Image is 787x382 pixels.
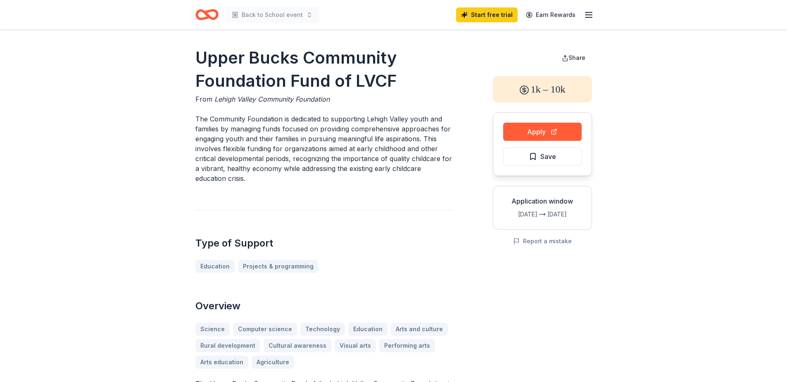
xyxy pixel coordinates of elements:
span: Lehigh Valley Community Foundation [214,95,330,103]
button: Share [555,50,592,66]
div: [DATE] [547,209,585,219]
a: Projects & programming [238,260,319,273]
p: The Community Foundation is dedicated to supporting Lehigh Valley youth and families by managing ... [195,114,453,183]
a: Home [195,5,219,24]
div: [DATE] [500,209,537,219]
div: From [195,94,453,104]
span: Back to School event [242,10,303,20]
a: Earn Rewards [521,7,580,22]
div: Application window [500,196,585,206]
button: Apply [503,123,582,141]
h1: Upper Bucks Community Foundation Fund of LVCF [195,46,453,93]
a: Start free trial [456,7,518,22]
div: 1k – 10k [493,76,592,102]
h2: Type of Support [195,237,453,250]
a: Education [195,260,235,273]
button: Save [503,147,582,166]
button: Report a mistake [513,236,572,246]
span: Share [568,54,585,61]
h2: Overview [195,299,453,313]
span: Save [540,151,556,162]
button: Back to School event [225,7,319,23]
